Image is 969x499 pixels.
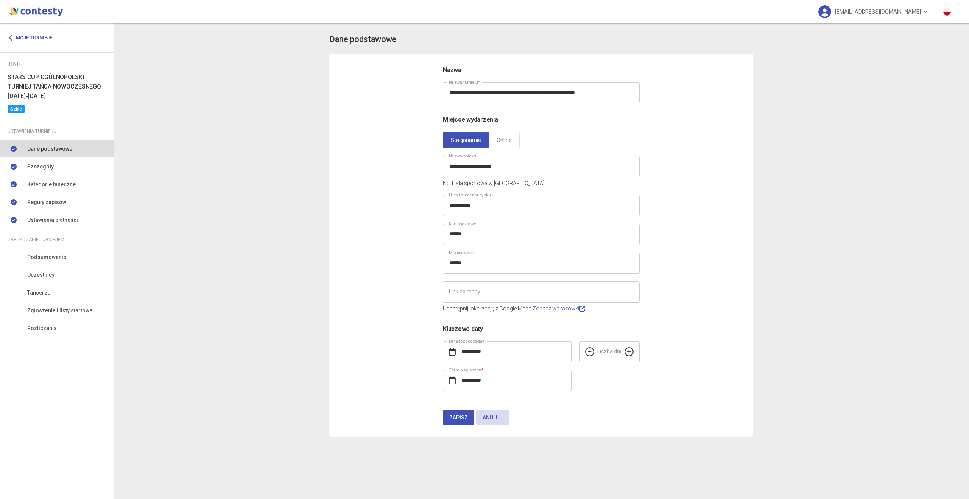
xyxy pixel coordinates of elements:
span: Miejsce wydarzenia [443,116,498,123]
div: Ustawienia turnieju [8,127,106,136]
span: Ustawienia płatności [27,216,78,224]
span: Podsumowanie [27,253,66,261]
a: Zobacz wskazówki [533,306,585,312]
h3: Dane podstawowe [329,33,396,46]
span: Szkic [8,105,25,113]
span: Kategorie taneczne [27,180,76,189]
app-title: settings-basic.title [329,33,753,46]
button: Zapisz [443,410,474,425]
span: Zapisz [449,415,468,421]
span: Zgłoszenia i listy startowe [27,306,92,315]
p: Udostępnij lokalizację z Google Maps. [443,304,640,313]
span: [EMAIL_ADDRESS][DOMAIN_NAME] [835,4,921,20]
a: Online [489,132,520,148]
span: Dane podstawowe [27,145,72,153]
span: Reguły zapisów [27,198,66,206]
span: Zarządzanie turniejem [8,235,64,244]
span: Kluczowe daty [443,325,483,332]
h6: STARS CUP OGÓLNOPOLSKI TURNIEJ TAŃCA NOWOCZESNEGO [DATE]-[DATE] [8,72,106,101]
span: Szczegóły [27,162,54,171]
p: Np. Hala sportowa w [GEOGRAPHIC_DATA] [443,179,640,187]
div: [DATE] [8,60,106,69]
span: Rozliczenia [27,324,57,332]
span: Tancerze [27,288,50,297]
button: Anuluj [476,410,509,425]
span: Nazwa [443,66,461,73]
span: Uczestnicy [27,271,55,279]
a: Stacjonarnie [443,132,489,148]
a: Moje turnieje [8,31,58,45]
